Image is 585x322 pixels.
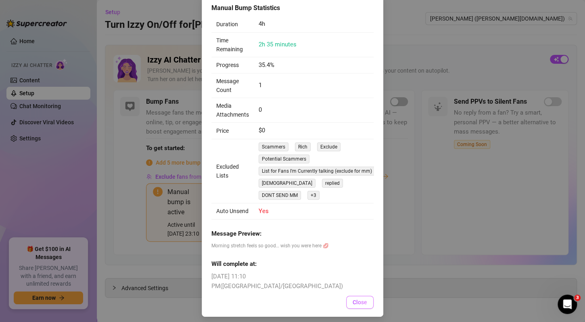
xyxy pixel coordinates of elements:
[259,191,301,200] span: DONT SEND MM
[259,20,265,27] span: 4h
[259,155,309,163] span: Potential Scammers
[317,142,341,151] span: Exclude
[211,33,254,57] td: Time Remaining
[353,299,367,305] span: Close
[211,139,254,203] td: Excluded Lists
[211,203,254,220] td: Auto Unsend
[574,295,581,301] span: 3
[307,191,320,200] span: + 3
[211,3,374,13] div: Manual Bump Statistics
[211,123,254,139] td: Price
[295,142,311,151] span: Rich
[259,41,297,48] span: 2h 35 minutes
[211,230,261,237] strong: Message Preview:
[558,295,577,314] iframe: Intercom live chat
[259,106,262,113] span: 0
[211,57,254,74] td: Progress
[211,73,254,98] td: Message Count
[211,272,374,291] span: [DATE] 11:10 PM ( [GEOGRAPHIC_DATA]/[GEOGRAPHIC_DATA] )
[322,179,343,188] span: replied
[259,82,262,89] span: 1
[259,127,265,134] span: $0
[259,207,269,215] span: Yes
[211,98,254,123] td: Media Attachments
[259,179,315,188] span: [DEMOGRAPHIC_DATA]
[346,296,374,309] button: Close
[211,16,254,33] td: Duration
[259,167,375,176] span: List for Fans I'm Currently talking (exclude for mm)
[211,260,257,268] strong: Will complete at:
[259,142,288,151] span: Scammers
[259,61,274,69] span: 35.4%
[211,242,374,250] span: Morning stretch feels so good… wish you were here 💋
